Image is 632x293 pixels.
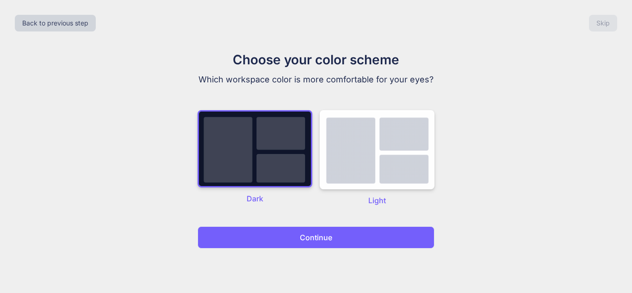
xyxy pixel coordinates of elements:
p: Continue [300,232,332,243]
p: Dark [198,193,312,204]
button: Skip [589,15,617,31]
img: dark [198,110,312,187]
button: Back to previous step [15,15,96,31]
p: Light [320,195,434,206]
h1: Choose your color scheme [161,50,471,69]
img: dark [320,110,434,189]
p: Which workspace color is more comfortable for your eyes? [161,73,471,86]
button: Continue [198,226,434,249]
